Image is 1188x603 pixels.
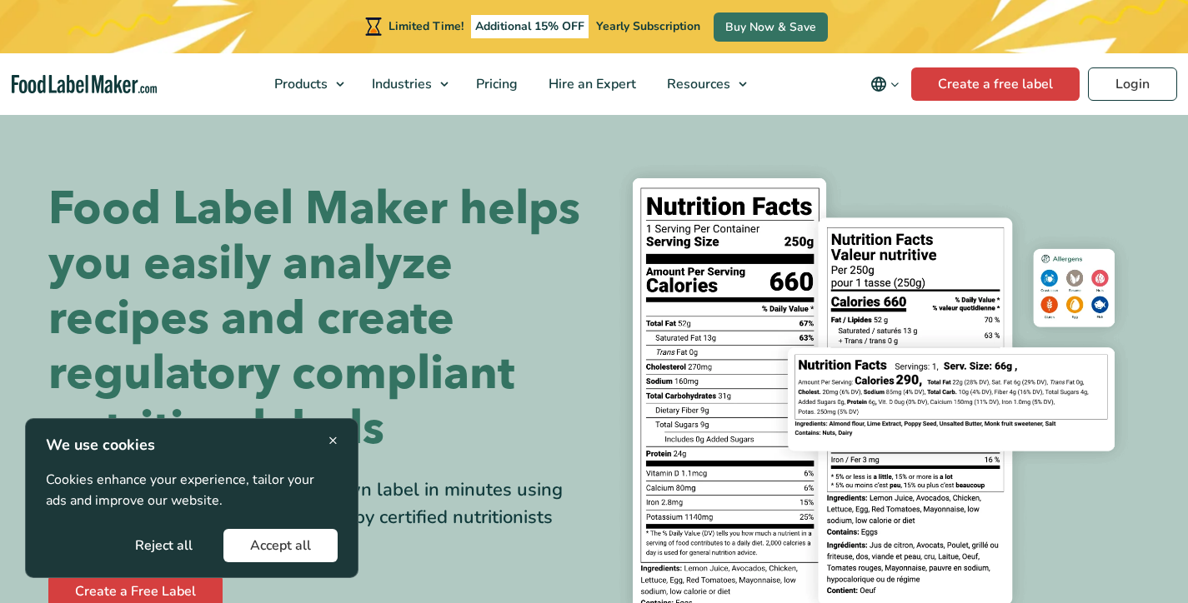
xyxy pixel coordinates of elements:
[367,75,434,93] span: Industries
[48,182,582,456] h1: Food Label Maker helps you easily analyze recipes and create regulatory compliant nutrition labels
[662,75,732,93] span: Resources
[544,75,638,93] span: Hire an Expert
[859,67,911,101] button: Change language
[911,67,1080,101] a: Create a free label
[534,53,648,115] a: Hire an Expert
[471,75,519,93] span: Pricing
[596,18,700,34] span: Yearly Subscription
[652,53,755,115] a: Resources
[223,529,338,562] button: Accept all
[388,18,464,34] span: Limited Time!
[357,53,457,115] a: Industries
[46,435,155,455] strong: We use cookies
[12,75,158,94] a: Food Label Maker homepage
[46,470,338,512] p: Cookies enhance your experience, tailor your ads and improve our website.
[714,12,828,42] a: Buy Now & Save
[1088,67,1177,101] a: Login
[328,429,338,451] span: ×
[269,75,329,93] span: Products
[259,53,353,115] a: Products
[108,529,219,562] button: Reject all
[461,53,529,115] a: Pricing
[471,15,589,38] span: Additional 15% OFF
